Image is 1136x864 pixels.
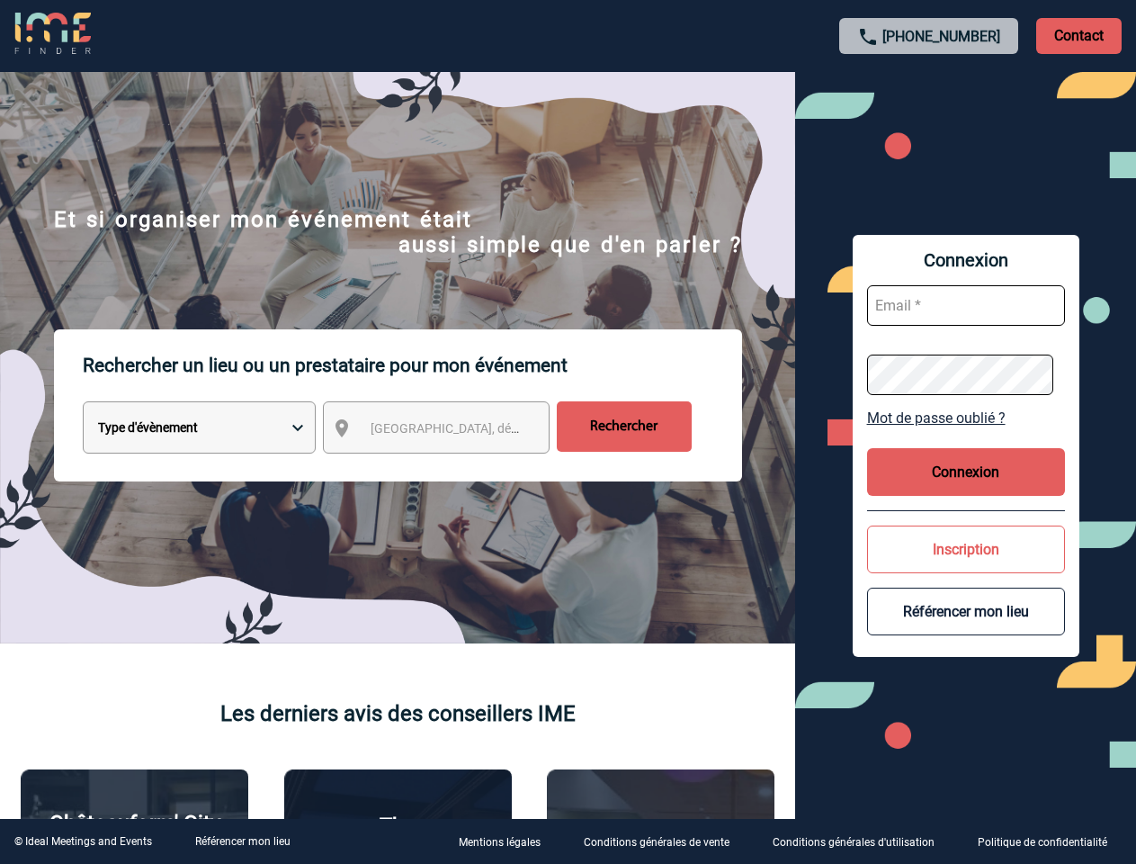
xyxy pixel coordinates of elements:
input: Email * [867,285,1065,326]
p: Agence 2ISD [599,815,722,841]
p: Conditions générales de vente [584,837,729,850]
p: Conditions générales d'utilisation [773,837,935,850]
a: Politique de confidentialité [963,833,1136,850]
span: Connexion [867,249,1065,271]
a: Conditions générales d'utilisation [758,833,963,850]
a: Référencer mon lieu [195,835,291,848]
a: Mentions légales [444,833,569,850]
p: The [GEOGRAPHIC_DATA] [294,814,502,864]
p: Contact [1036,18,1122,54]
div: © Ideal Meetings and Events [14,835,152,848]
p: Politique de confidentialité [978,837,1107,850]
a: Conditions générales de vente [569,833,758,850]
p: Mentions légales [459,837,541,850]
button: Inscription [867,526,1065,573]
button: Connexion [867,448,1065,496]
img: call-24-px.png [857,26,879,48]
a: [PHONE_NUMBER] [882,28,1000,45]
a: Mot de passe oublié ? [867,409,1065,427]
p: Châteauform' City [GEOGRAPHIC_DATA] [31,811,238,861]
button: Référencer mon lieu [867,588,1065,635]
